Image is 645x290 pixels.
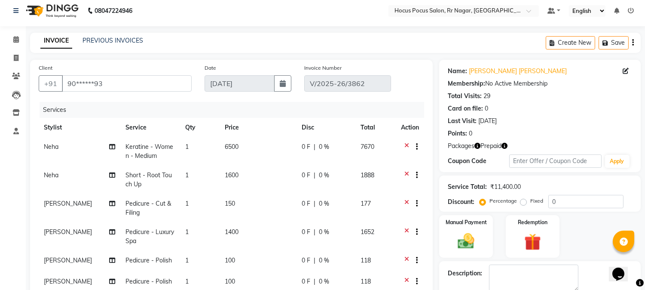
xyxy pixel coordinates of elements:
[302,228,310,237] span: 0 F
[361,143,375,151] span: 7670
[314,142,315,151] span: |
[225,256,235,264] span: 100
[478,117,497,126] div: [DATE]
[302,256,310,265] span: 0 F
[319,171,329,180] span: 0 %
[519,231,546,253] img: _gift.svg
[220,118,297,137] th: Price
[185,143,189,151] span: 1
[546,36,595,49] button: Create New
[609,256,636,281] iframe: chat widget
[225,228,238,236] span: 1400
[448,129,467,138] div: Points:
[44,228,92,236] span: [PERSON_NAME]
[361,171,375,179] span: 1888
[225,143,238,151] span: 6500
[361,256,371,264] span: 118
[448,117,477,126] div: Last Visit:
[361,278,371,285] span: 118
[490,182,521,191] div: ₹11,400.00
[448,197,474,207] div: Discount:
[446,219,487,226] label: Manual Payment
[62,75,192,92] input: Search by Name/Mobile/Email/Code
[314,277,315,286] span: |
[448,182,487,191] div: Service Total:
[448,79,485,88] div: Membership:
[44,278,92,285] span: [PERSON_NAME]
[448,92,482,101] div: Total Visits:
[448,269,482,278] div: Description:
[480,142,501,151] span: Prepaid
[314,199,315,208] span: |
[225,200,235,207] span: 150
[489,197,517,205] label: Percentage
[126,200,171,216] span: Pedicure - Cut & Filing
[448,157,509,166] div: Coupon Code
[469,129,472,138] div: 0
[126,228,174,245] span: Pedicure - Luxury Spa
[44,256,92,264] span: [PERSON_NAME]
[83,37,143,44] a: PREVIOUS INVOICES
[302,277,310,286] span: 0 F
[319,142,329,151] span: 0 %
[39,118,121,137] th: Stylist
[599,36,629,49] button: Save
[297,118,355,137] th: Disc
[319,199,329,208] span: 0 %
[448,79,632,88] div: No Active Membership
[319,228,329,237] span: 0 %
[530,197,543,205] label: Fixed
[126,256,172,264] span: Pedicure - Polish
[44,200,92,207] span: [PERSON_NAME]
[356,118,396,137] th: Total
[361,228,375,236] span: 1652
[314,171,315,180] span: |
[314,256,315,265] span: |
[121,118,180,137] th: Service
[44,143,58,151] span: Neha
[452,231,480,251] img: _cash.svg
[185,228,189,236] span: 1
[225,278,235,285] span: 100
[396,118,424,137] th: Action
[185,278,189,285] span: 1
[314,228,315,237] span: |
[185,256,189,264] span: 1
[185,171,189,179] span: 1
[39,75,63,92] button: +91
[605,155,630,168] button: Apply
[469,67,567,76] a: [PERSON_NAME] [PERSON_NAME]
[180,118,220,137] th: Qty
[448,67,467,76] div: Name:
[319,256,329,265] span: 0 %
[44,171,58,179] span: Neha
[483,92,490,101] div: 29
[304,64,342,72] label: Invoice Number
[361,200,371,207] span: 177
[319,277,329,286] span: 0 %
[448,142,474,151] span: Packages
[302,142,310,151] span: 0 F
[40,33,72,49] a: INVOICE
[185,200,189,207] span: 1
[509,154,601,168] input: Enter Offer / Coupon Code
[126,143,174,160] span: Keratine - Women - Medium
[205,64,216,72] label: Date
[40,102,431,118] div: Services
[485,104,488,113] div: 0
[448,104,483,113] div: Card on file:
[225,171,238,179] span: 1600
[518,219,547,226] label: Redemption
[126,171,172,188] span: Short - Root Touch Up
[39,64,52,72] label: Client
[302,199,310,208] span: 0 F
[302,171,310,180] span: 0 F
[126,278,172,285] span: Pedicure - Polish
